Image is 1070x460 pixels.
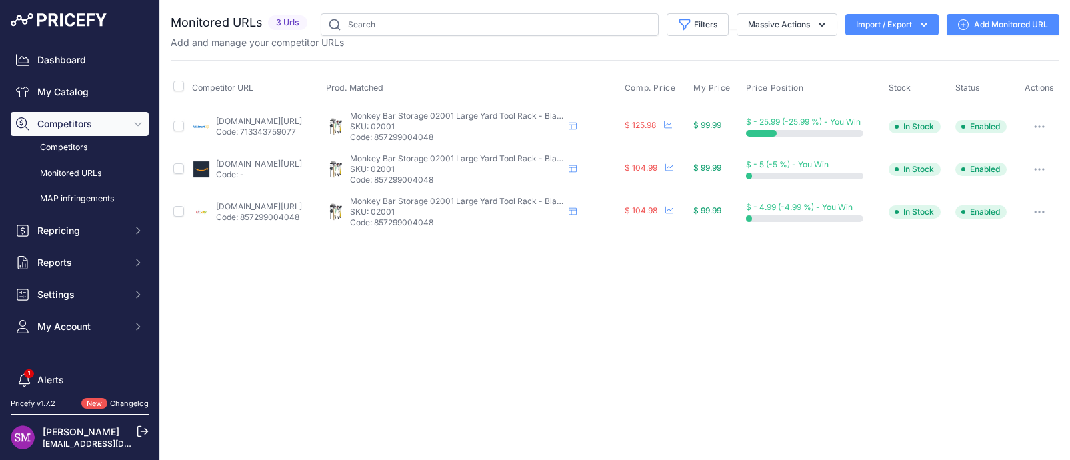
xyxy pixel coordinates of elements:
a: My Catalog [11,80,149,104]
div: Pricefy v1.7.2 [11,398,55,409]
button: Comp. Price [625,83,679,93]
img: Pricefy Logo [11,13,107,27]
span: Enabled [955,120,1007,133]
span: In Stock [889,120,941,133]
a: [DOMAIN_NAME][URL] [216,201,302,211]
a: Alerts [11,368,149,392]
button: Massive Actions [737,13,837,36]
a: Changelog [110,399,149,408]
span: In Stock [889,163,941,176]
span: Monkey Bar Storage 02001 Large Yard Tool Rack - Black - 4 Feet Long [350,111,619,121]
p: Code: 857299004048 [350,132,563,143]
nav: Sidebar [11,48,149,443]
span: Competitor URL [192,83,253,93]
a: Competitors [11,136,149,159]
p: Add and manage your competitor URLs [171,36,344,49]
span: Status [955,83,980,93]
a: Add Monitored URL [947,14,1059,35]
span: Reports [37,256,125,269]
span: Settings [37,288,125,301]
span: $ 104.98 [625,205,657,215]
span: My Account [37,320,125,333]
span: $ 99.99 [693,163,721,173]
a: Dashboard [11,48,149,72]
p: SKU: 02001 [350,164,563,175]
a: Monitored URLs [11,162,149,185]
span: Actions [1025,83,1054,93]
span: $ - 5 (-5 %) - You Win [746,159,829,169]
span: Repricing [37,224,125,237]
button: My Price [693,83,733,93]
p: Code: 857299004048 [350,217,563,228]
span: Prod. Matched [326,83,383,93]
a: MAP infringements [11,187,149,211]
span: Enabled [955,163,1007,176]
span: $ 99.99 [693,205,721,215]
button: Settings [11,283,149,307]
button: Filters [667,13,729,36]
a: [DOMAIN_NAME][URL] [216,116,302,126]
span: $ - 25.99 (-25.99 %) - You Win [746,117,861,127]
button: Price Position [746,83,806,93]
span: $ 125.98 [625,120,656,130]
a: [PERSON_NAME] [43,426,119,437]
span: $ 99.99 [693,120,721,130]
p: Code: 713343759077 [216,127,302,137]
p: Code: 857299004048 [350,175,563,185]
a: [EMAIL_ADDRESS][DOMAIN_NAME] [43,439,182,449]
span: Price Position [746,83,803,93]
span: Enabled [955,205,1007,219]
p: Code: - [216,169,302,180]
span: Competitors [37,117,125,131]
input: Search [321,13,659,36]
span: 3 Urls [268,15,307,31]
p: SKU: 02001 [350,121,563,132]
span: Comp. Price [625,83,676,93]
button: My Account [11,315,149,339]
span: Monkey Bar Storage 02001 Large Yard Tool Rack - Black - 4 Feet Long [350,196,619,206]
a: [DOMAIN_NAME][URL] [216,159,302,169]
h2: Monitored URLs [171,13,263,32]
span: My Price [693,83,731,93]
button: Repricing [11,219,149,243]
span: In Stock [889,205,941,219]
span: Monkey Bar Storage 02001 Large Yard Tool Rack - Black - 4 Feet Long [350,153,619,163]
button: Import / Export [845,14,939,35]
span: New [81,398,107,409]
span: Stock [889,83,911,93]
span: $ 104.99 [625,163,657,173]
button: Reports [11,251,149,275]
button: Competitors [11,112,149,136]
p: Code: 857299004048 [216,212,302,223]
span: $ - 4.99 (-4.99 %) - You Win [746,202,853,212]
p: SKU: 02001 [350,207,563,217]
